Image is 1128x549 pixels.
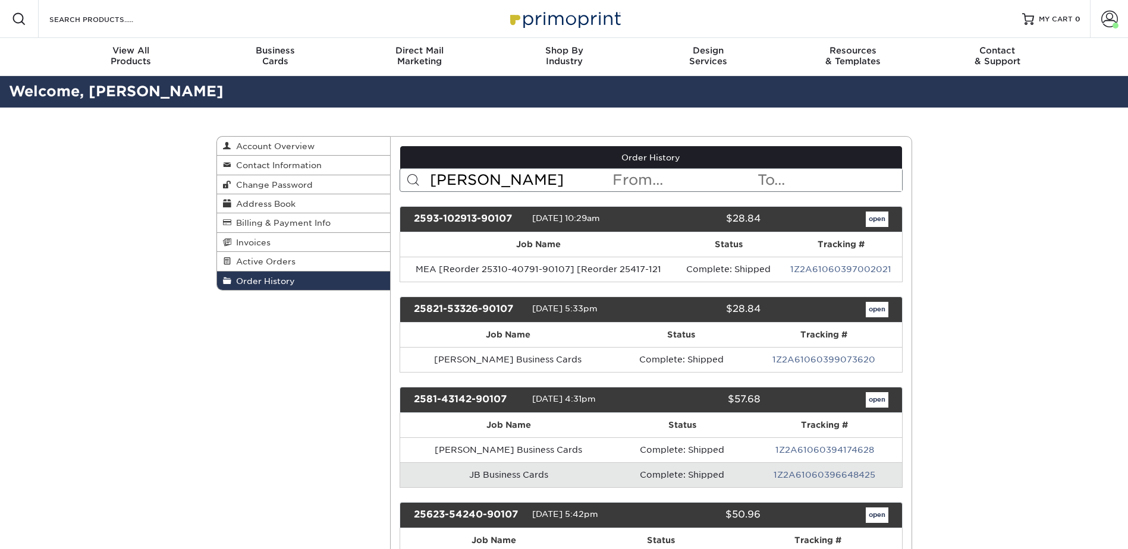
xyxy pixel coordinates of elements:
[642,302,769,317] div: $28.84
[756,169,901,191] input: To...
[781,45,925,56] span: Resources
[774,470,875,479] a: 1Z2A61060396648425
[866,392,888,408] a: open
[642,212,769,227] div: $28.84
[217,137,391,156] a: Account Overview
[217,213,391,232] a: Billing & Payment Info
[780,232,901,257] th: Tracking #
[532,213,600,223] span: [DATE] 10:29am
[405,392,532,408] div: 2581-43142-90107
[532,304,598,313] span: [DATE] 5:33pm
[677,232,780,257] th: Status
[400,232,677,257] th: Job Name
[492,38,636,76] a: Shop ByIndustry
[866,507,888,523] a: open
[203,45,347,67] div: Cards
[231,141,315,151] span: Account Overview
[217,233,391,252] a: Invoices
[866,302,888,317] a: open
[772,355,875,364] a: 1Z2A61060399073620
[347,38,492,76] a: Direct MailMarketing
[59,45,203,67] div: Products
[617,462,747,487] td: Complete: Shipped
[217,272,391,290] a: Order History
[775,445,874,455] a: 1Z2A61060394174628
[642,507,769,523] div: $50.96
[866,212,888,227] a: open
[616,323,746,347] th: Status
[217,252,391,271] a: Active Orders
[790,264,891,274] a: 1Z2A61060397002021
[231,218,331,228] span: Billing & Payment Info
[617,437,747,462] td: Complete: Shipped
[400,437,617,462] td: [PERSON_NAME] Business Cards
[48,12,164,26] input: SEARCH PRODUCTS.....
[400,413,617,437] th: Job Name
[231,276,295,286] span: Order History
[400,257,677,282] td: MEA [Reorder 25310-40791-90107] [Reorder 25417-121
[492,45,636,67] div: Industry
[405,212,532,227] div: 2593-102913-90107
[925,38,1070,76] a: Contact& Support
[59,45,203,56] span: View All
[347,45,492,56] span: Direct Mail
[231,180,313,190] span: Change Password
[405,302,532,317] div: 25821-53326-90107
[400,462,617,487] td: JB Business Cards
[925,45,1070,67] div: & Support
[636,38,781,76] a: DesignServices
[636,45,781,56] span: Design
[400,347,616,372] td: [PERSON_NAME] Business Cards
[231,257,296,266] span: Active Orders
[203,38,347,76] a: BusinessCards
[429,169,611,191] input: Search Orders...
[532,394,596,403] span: [DATE] 4:31pm
[925,45,1070,56] span: Contact
[677,257,780,282] td: Complete: Shipped
[781,38,925,76] a: Resources& Templates
[400,323,616,347] th: Job Name
[231,199,296,209] span: Address Book
[231,160,322,170] span: Contact Information
[616,347,746,372] td: Complete: Shipped
[617,413,747,437] th: Status
[746,323,901,347] th: Tracking #
[217,194,391,213] a: Address Book
[781,45,925,67] div: & Templates
[231,238,271,247] span: Invoices
[532,509,598,519] span: [DATE] 5:42pm
[747,413,901,437] th: Tracking #
[636,45,781,67] div: Services
[217,156,391,175] a: Contact Information
[59,38,203,76] a: View AllProducts
[642,392,769,408] div: $57.68
[1039,14,1073,24] span: MY CART
[217,175,391,194] a: Change Password
[405,507,532,523] div: 25623-54240-90107
[505,6,624,31] img: Primoprint
[203,45,347,56] span: Business
[492,45,636,56] span: Shop By
[611,169,756,191] input: From...
[1075,15,1080,23] span: 0
[400,146,902,169] a: Order History
[347,45,492,67] div: Marketing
